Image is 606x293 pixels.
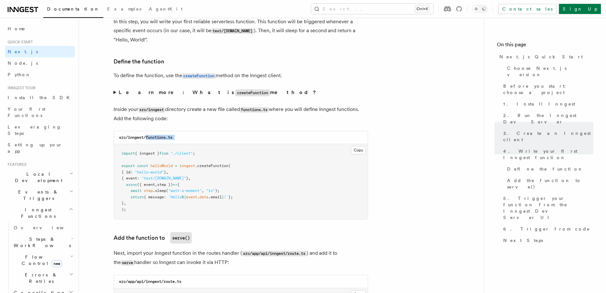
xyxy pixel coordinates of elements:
[182,195,186,199] span: ${
[155,182,157,187] span: ,
[5,162,26,167] span: Features
[501,145,593,163] a: 4. Write your first Inngest function
[119,279,181,284] code: src/app/api/inngest/route.ts
[498,4,556,14] a: Contact sales
[5,139,75,157] a: Setting up your app
[199,195,208,199] span: data
[135,151,159,156] span: { inngest }
[186,176,188,180] span: }
[222,195,224,199] span: }
[43,2,103,18] a: Documentation
[166,170,168,174] span: ,
[11,222,75,233] a: Overview
[499,54,583,60] span: Next.js Quick Start
[501,235,593,246] a: Next Steps
[501,193,593,223] a: 5. Trigger your function from the Inngest Dev Server UI
[5,85,36,91] span: Inngest tour
[11,251,75,269] button: Flow Controlnew
[5,189,69,201] span: Events & Triggers
[121,260,134,266] code: serve
[559,4,601,14] a: Sign Up
[505,163,593,175] a: Define the function
[142,176,186,180] span: "test/[DOMAIN_NAME]"
[8,124,61,136] span: Leveraging Steps
[351,146,366,154] button: Copy
[122,151,135,156] span: import
[235,89,270,96] code: createFunction
[175,164,177,168] span: =
[11,233,75,251] button: Steps & Workflows
[501,98,593,110] a: 1. Install Inngest
[135,170,164,174] span: "hello-world"
[122,176,137,180] span: { event
[164,195,166,199] span: :
[114,57,164,66] a: Define the function
[14,225,79,230] span: Overview
[137,164,148,168] span: const
[8,142,62,154] span: Setting up your app
[5,207,69,219] span: Inngest Functions
[503,101,575,107] span: 1. Install Inngest
[8,95,73,100] span: Install the SDK
[177,182,179,187] span: {
[8,49,38,54] span: Next.js
[501,80,593,98] a: Before you start: choose a project
[119,89,317,95] strong: Learn more: What is method?
[503,195,593,221] span: 5. Trigger your function from the Inngest Dev Server UI
[47,6,100,11] span: Documentation
[103,2,145,17] a: Examples
[122,207,126,212] span: );
[114,105,368,123] p: Inside your directory create a new file called where you will define Inngest functions. Add the f...
[119,135,172,140] code: src/inngest/functions.ts
[472,5,488,13] button: Toggle dark mode
[215,188,219,193] span: );
[5,204,75,222] button: Inngest Functions
[193,151,195,156] span: ;
[505,62,593,80] a: Choose Next.js version
[8,72,31,77] span: Python
[122,201,124,205] span: }
[144,195,164,199] span: { message
[501,223,593,235] a: 6. Trigger from code
[114,17,368,44] p: In this step, you will write your first reliable serverless function. This function will be trigg...
[107,6,141,11] span: Examples
[114,71,368,80] p: To define the function, use the method on the Inngest client.
[197,195,199,199] span: .
[168,188,202,193] span: "wait-a-moment"
[503,237,543,244] span: Next Steps
[507,177,593,190] span: Add the function to serve()
[195,164,228,168] span: .createFunction
[5,69,75,80] a: Python
[11,254,70,267] span: Flow Control
[11,272,69,284] span: Errors & Retries
[224,195,228,199] span: !`
[242,251,307,256] code: src/app/api/inngest/route.ts
[507,166,583,172] span: Define the function
[137,182,155,187] span: ({ event
[130,188,142,193] span: await
[149,6,183,11] span: AgentKit
[5,57,75,69] a: Node.js
[159,151,168,156] span: from
[126,182,137,187] span: async
[114,88,368,97] summary: Learn more: What iscreateFunctionmethod?
[114,232,192,244] a: Add the function toserve()
[212,28,254,34] code: test/[DOMAIN_NAME]
[168,195,182,199] span: `Hello
[8,26,25,32] span: Home
[5,40,33,45] span: Quick start
[11,269,75,287] button: Errors & Retries
[130,170,133,174] span: :
[503,226,590,232] span: 6. Trigger from code
[138,107,165,113] code: src/inngest
[501,110,593,128] a: 2. Run the Inngest Dev Server
[137,176,139,180] span: :
[182,72,216,78] a: createFunction
[5,186,75,204] button: Events & Triggers
[164,170,166,174] span: }
[5,92,75,103] a: Install the SDK
[228,195,233,199] span: };
[202,188,204,193] span: ,
[5,171,69,184] span: Local Development
[171,151,193,156] span: "./client"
